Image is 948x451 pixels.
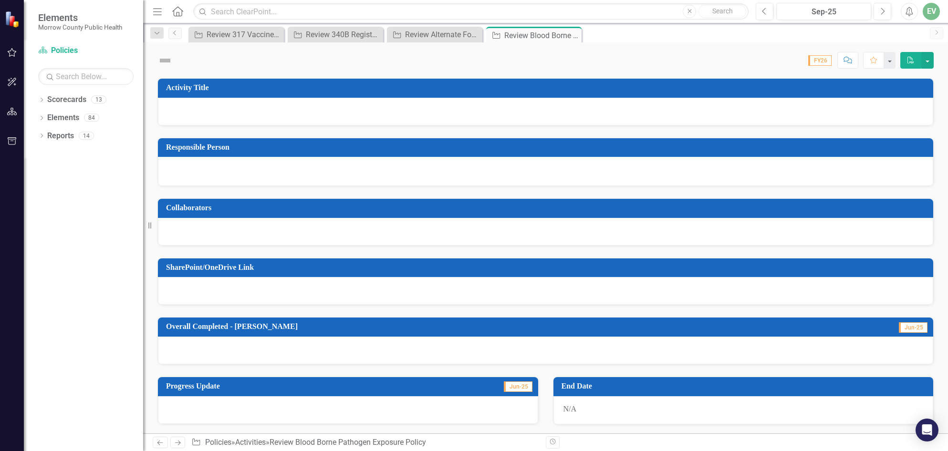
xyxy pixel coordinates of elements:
[235,438,266,447] a: Activities
[780,6,868,18] div: Sep-25
[306,29,381,41] div: Review 340B Registration and Compliance Policy
[84,114,99,122] div: 84
[47,131,74,142] a: Reports
[79,132,94,140] div: 14
[207,29,281,41] div: Review 317 Vaccine Policy
[562,382,929,390] h3: End Date
[166,322,789,331] h3: Overall Completed - [PERSON_NAME]
[899,322,927,333] span: Jun-25
[157,53,173,68] img: Not Defined
[5,11,21,28] img: ClearPoint Strategy
[38,68,134,85] input: Search Below...
[504,381,532,392] span: Jun-25
[91,96,106,104] div: 13
[916,419,938,441] div: Open Intercom Messenger
[389,29,480,41] a: Review Alternate Format Policy
[191,29,281,41] a: Review 317 Vaccine Policy
[712,7,733,15] span: Search
[808,55,832,66] span: FY26
[290,29,381,41] a: Review 340B Registration and Compliance Policy
[166,83,928,92] h3: Activity Title
[193,3,749,20] input: Search ClearPoint...
[205,438,231,447] a: Policies
[698,5,746,18] button: Search
[553,396,934,425] div: N/A
[191,437,538,448] div: » »
[504,30,579,41] div: Review Blood Borne Pathogen Exposure Policy
[405,29,480,41] div: Review Alternate Format Policy
[47,113,79,123] a: Elements
[776,3,871,20] button: Sep-25
[166,382,403,390] h3: Progress Update
[38,23,122,31] small: Morrow County Public Health
[270,438,426,447] div: Review Blood Borne Pathogen Exposure Policy
[923,3,940,20] button: EV
[166,263,928,272] h3: SharePoint/OneDrive Link
[166,204,928,212] h3: Collaborators
[47,94,86,105] a: Scorecards
[38,45,134,56] a: Policies
[166,143,928,152] h3: Responsible Person
[38,12,122,23] span: Elements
